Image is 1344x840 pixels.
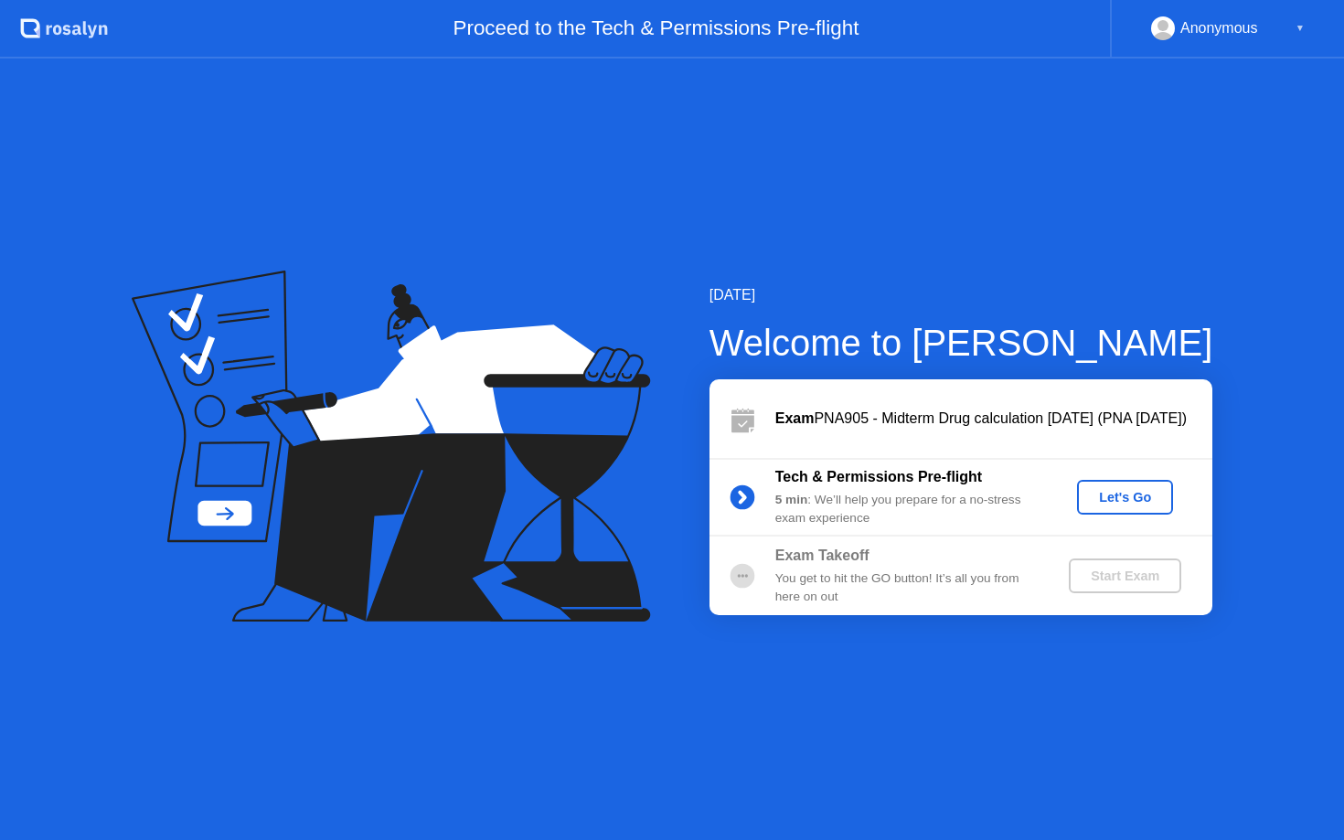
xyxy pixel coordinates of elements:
[709,315,1213,370] div: Welcome to [PERSON_NAME]
[775,410,815,426] b: Exam
[1180,16,1258,40] div: Anonymous
[709,284,1213,306] div: [DATE]
[775,491,1039,528] div: : We’ll help you prepare for a no-stress exam experience
[775,493,808,506] b: 5 min
[1077,480,1173,515] button: Let's Go
[775,408,1212,430] div: PNA905 - Midterm Drug calculation [DATE] (PNA [DATE])
[1296,16,1305,40] div: ▼
[775,548,869,563] b: Exam Takeoff
[1084,490,1166,505] div: Let's Go
[1076,569,1174,583] div: Start Exam
[775,569,1039,607] div: You get to hit the GO button! It’s all you from here on out
[1069,558,1181,593] button: Start Exam
[775,469,982,484] b: Tech & Permissions Pre-flight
